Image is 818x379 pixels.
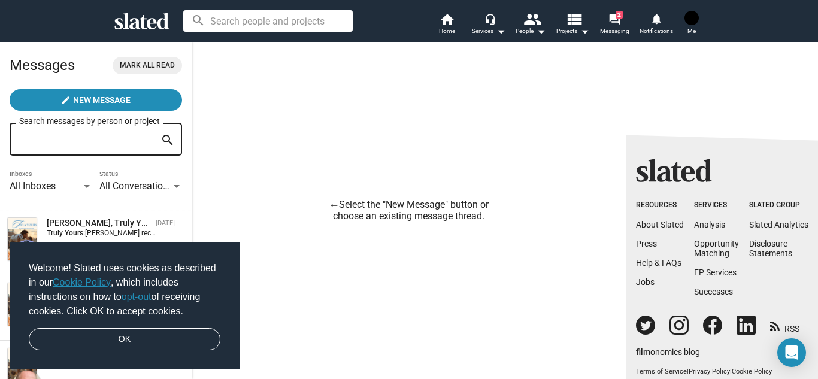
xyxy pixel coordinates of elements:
div: cookieconsent [10,242,240,370]
h2: Messages [10,51,75,80]
a: 2Messaging [593,12,635,38]
div: Elena Weinberg, Truly Yours [47,217,151,229]
button: Mark all read [113,57,182,74]
a: Slated Analytics [749,220,808,229]
mat-icon: forum [608,13,620,25]
div: Select the "New Message" button or choose an existing message thread. [319,199,499,222]
button: People [510,12,552,38]
mat-icon: arrow_drop_down [577,24,592,38]
button: Services [468,12,510,38]
mat-icon: people [523,10,541,28]
a: Notifications [635,12,677,38]
span: | [730,368,732,375]
a: opt-out [122,292,152,302]
a: Terms of Service [636,368,687,375]
div: Resources [636,201,684,210]
a: Cookie Policy [732,368,772,375]
div: Services [694,201,739,210]
div: Open Intercom Messenger [777,338,806,367]
button: New Message [10,89,182,111]
span: Mark all read [120,59,175,72]
span: Welcome! Slated uses cookies as described in our , which includes instructions on how to of recei... [29,261,220,319]
input: Search people and projects [183,10,353,32]
div: Services [472,24,505,38]
a: RSS [770,316,799,335]
span: | [687,368,689,375]
a: dismiss cookie message [29,328,220,351]
mat-icon: arrow_right_alt [329,201,339,210]
span: Me [687,24,696,38]
span: Notifications [640,24,673,38]
a: DisclosureStatements [749,239,792,258]
span: Home [439,24,455,38]
mat-icon: arrow_drop_down [534,24,548,38]
a: About Slated [636,220,684,229]
span: New Message [73,89,131,111]
span: Projects [556,24,589,38]
a: Home [426,12,468,38]
span: 2 [616,11,623,19]
span: All Inboxes [10,180,56,192]
a: Cookie Policy [53,277,111,287]
a: Press [636,239,657,248]
span: Messaging [600,24,629,38]
mat-icon: home [440,12,454,26]
div: People [516,24,546,38]
a: EP Services [694,268,737,277]
button: Projects [552,12,593,38]
img: Truly Yours [8,283,37,326]
button: Jessica FrewMe [677,8,706,40]
div: Slated Group [749,201,808,210]
span: All Conversations [99,180,173,192]
a: Help & FAQs [636,258,681,268]
mat-icon: search [160,131,175,150]
span: [PERSON_NAME] received your response. Thank you! [85,229,255,237]
strong: Truly Yours: [47,229,85,237]
mat-icon: headset_mic [484,13,495,24]
span: film [636,347,650,357]
a: Privacy Policy [689,368,730,375]
a: Jobs [636,277,655,287]
mat-icon: view_list [565,10,583,28]
a: Successes [694,287,733,296]
img: Jessica Frew [684,11,699,25]
a: OpportunityMatching [694,239,739,258]
mat-icon: arrow_drop_down [493,24,508,38]
a: filmonomics blog [636,337,700,358]
mat-icon: notifications [650,13,662,24]
img: Elena Weinberg [13,240,41,269]
time: [DATE] [156,219,175,227]
a: Analysis [694,220,725,229]
mat-icon: create [61,95,71,105]
img: Truly Yours [8,218,37,260]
